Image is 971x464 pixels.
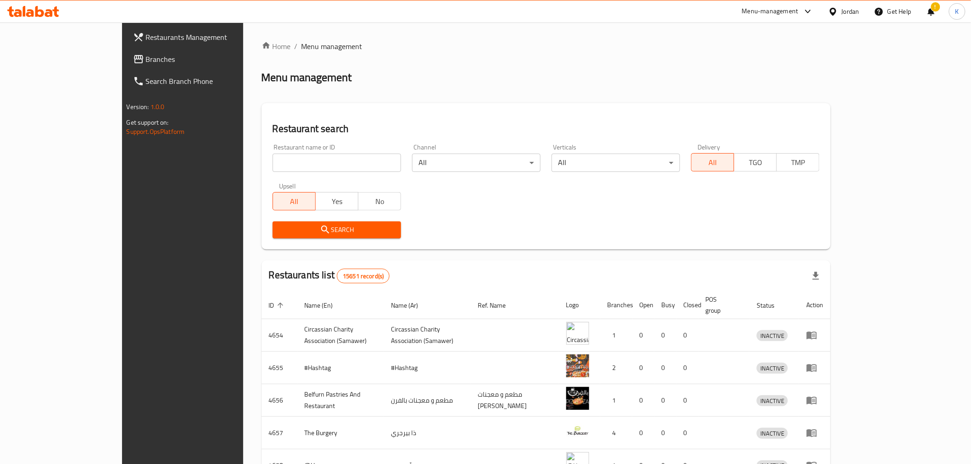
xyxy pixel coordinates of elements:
td: 0 [676,417,698,449]
a: Search Branch Phone [126,70,284,92]
td: 0 [676,352,698,384]
h2: Restaurants list [269,268,390,283]
span: TGO [738,156,773,169]
button: Yes [315,192,358,210]
span: Name (En) [305,300,345,311]
div: INACTIVE [757,395,788,406]
span: INACTIVE [757,363,788,374]
span: K [955,6,959,17]
span: 15651 record(s) [337,272,389,281]
span: INACTIVE [757,428,788,439]
td: مطعم و معجنات بالفرن [384,384,471,417]
span: Version: [127,101,149,113]
td: #Hashtag [384,352,471,384]
li: / [295,41,298,52]
span: No [362,195,397,208]
img: ​Circassian ​Charity ​Association​ (Samawer) [566,322,589,345]
div: All [412,154,541,172]
img: The Burgery [566,420,589,442]
h2: Restaurant search [273,122,820,136]
span: Search [280,224,394,236]
td: 0 [676,384,698,417]
td: ​Circassian ​Charity ​Association​ (Samawer) [297,319,384,352]
th: Logo [559,291,600,319]
td: Belfurn Pastries And Restaurant [297,384,384,417]
span: 1.0.0 [151,101,165,113]
th: Busy [654,291,676,319]
div: Menu [806,427,823,438]
div: All [552,154,680,172]
button: Search [273,221,401,238]
button: TMP [776,153,820,171]
div: Menu-management [742,6,798,17]
td: 0 [632,417,654,449]
input: Search for restaurant name or ID.. [273,154,401,172]
td: 0 [654,417,676,449]
td: 0 [632,352,654,384]
span: Menu management [301,41,363,52]
td: ​Circassian ​Charity ​Association​ (Samawer) [384,319,471,352]
span: Get support on: [127,116,169,128]
td: ذا بيرجري [384,417,471,449]
th: Branches [600,291,632,319]
button: TGO [734,153,777,171]
a: Support.OpsPlatform [127,126,185,138]
div: Menu [806,395,823,406]
td: 2 [600,352,632,384]
div: Menu [806,330,823,341]
td: 0 [632,319,654,352]
div: Jordan [842,6,859,17]
td: 0 [654,384,676,417]
div: Menu [806,362,823,373]
td: 0 [632,384,654,417]
span: POS group [706,294,739,316]
button: All [273,192,316,210]
td: 0 [676,319,698,352]
a: Branches [126,48,284,70]
span: Branches [146,54,277,65]
span: Restaurants Management [146,32,277,43]
span: TMP [781,156,816,169]
div: INACTIVE [757,330,788,341]
span: Yes [319,195,355,208]
div: Export file [805,265,827,287]
td: 4 [600,417,632,449]
button: No [358,192,401,210]
span: All [277,195,312,208]
span: All [695,156,731,169]
span: Search Branch Phone [146,76,277,87]
td: The Burgery [297,417,384,449]
a: Restaurants Management [126,26,284,48]
td: 0 [654,352,676,384]
th: Open [632,291,654,319]
label: Upsell [279,183,296,189]
td: #Hashtag [297,352,384,384]
td: 0 [654,319,676,352]
img: Belfurn Pastries And Restaurant [566,387,589,410]
span: ID [269,300,286,311]
span: Status [757,300,787,311]
span: INACTIVE [757,396,788,406]
img: #Hashtag [566,354,589,377]
label: Delivery [698,144,720,150]
td: 1 [600,319,632,352]
td: مطعم و معجنات [PERSON_NAME] [470,384,558,417]
span: Name (Ar) [391,300,430,311]
nav: breadcrumb [262,41,831,52]
th: Closed [676,291,698,319]
span: Ref. Name [478,300,518,311]
h2: Menu management [262,70,352,85]
button: All [691,153,734,171]
td: 1 [600,384,632,417]
div: Total records count [337,269,390,283]
span: INACTIVE [757,331,788,341]
th: Action [799,291,831,319]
